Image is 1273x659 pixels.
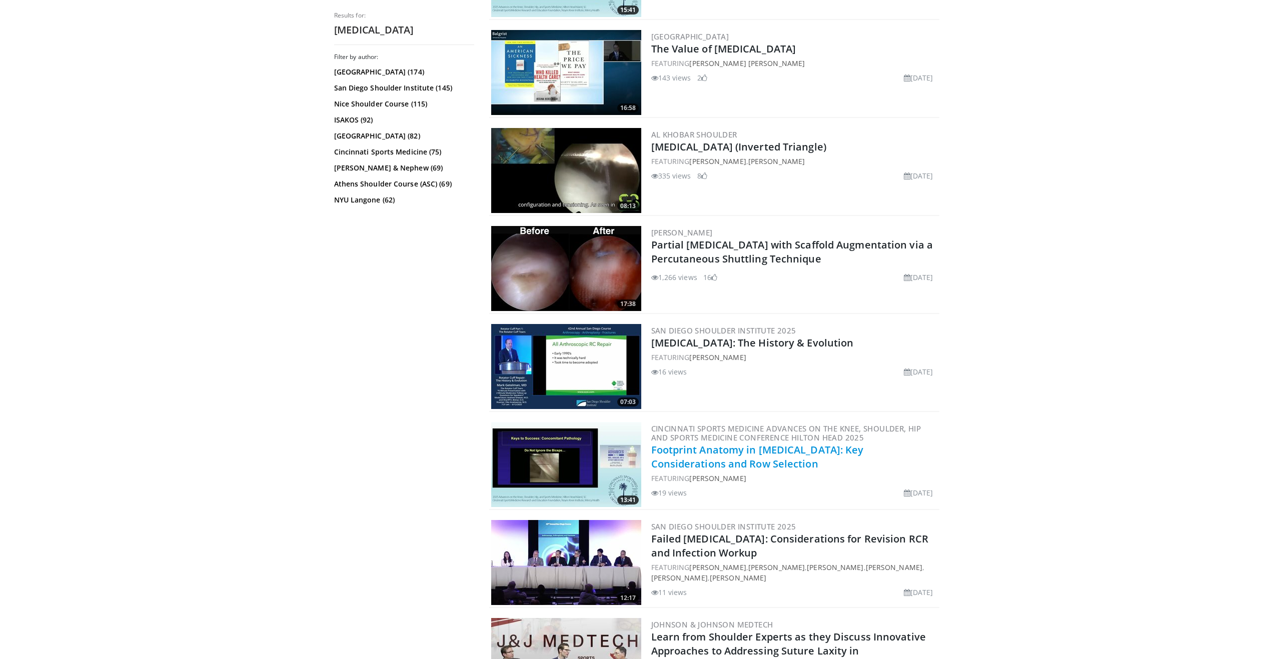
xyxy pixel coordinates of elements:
[651,487,687,498] li: 19 views
[904,272,933,282] li: [DATE]
[697,170,707,181] li: 8
[651,325,796,335] a: San Diego Shoulder Institute 2025
[651,156,937,166] div: FEATURING ,
[334,23,474,36] h2: [MEDICAL_DATA]
[617,299,639,308] span: 17:38
[651,443,864,470] a: Footprint Anatomy in [MEDICAL_DATA]: Key Considerations and Row Selection
[651,227,713,237] a: [PERSON_NAME]
[651,238,933,265] a: Partial [MEDICAL_DATA] with Scaffold Augmentation via a Percutaneous Shuttling Technique
[334,131,472,141] a: [GEOGRAPHIC_DATA] (82)
[617,495,639,504] span: 13:41
[491,226,641,311] a: 17:38
[904,170,933,181] li: [DATE]
[904,487,933,498] li: [DATE]
[651,587,687,597] li: 11 views
[491,30,641,115] img: 07a0e0e4-b4f4-4380-a789-5fec5439f977.300x170_q85_crop-smart_upscale.jpg
[651,573,708,582] a: [PERSON_NAME]
[651,58,937,68] div: FEATURING
[689,156,746,166] a: [PERSON_NAME]
[491,30,641,115] a: 16:58
[334,99,472,109] a: Nice Shoulder Course (115)
[748,156,805,166] a: [PERSON_NAME]
[651,72,691,83] li: 143 views
[651,532,928,559] a: Failed [MEDICAL_DATA]: Considerations for Revision RCR and Infection Workup
[651,272,697,282] li: 1,266 views
[334,53,474,61] h3: Filter by author:
[334,83,472,93] a: San Diego Shoulder Institute (145)
[651,562,937,583] div: FEATURING , , , , ,
[334,115,472,125] a: ISAKOS (92)
[651,170,691,181] li: 335 views
[617,201,639,210] span: 08:13
[491,520,641,605] a: 12:17
[651,473,937,483] div: FEATURING
[710,573,766,582] a: [PERSON_NAME]
[651,140,826,153] a: [MEDICAL_DATA] (Inverted Triangle)
[651,31,729,41] a: [GEOGRAPHIC_DATA]
[866,562,922,572] a: [PERSON_NAME]
[491,324,641,409] img: 95ae5b90-87ea-4dfc-a08c-dee1f937f7b8.300x170_q85_crop-smart_upscale.jpg
[651,42,796,55] a: The Value of [MEDICAL_DATA]
[651,521,796,531] a: San Diego Shoulder Institute 2025
[617,103,639,112] span: 16:58
[334,11,474,19] p: Results for:
[334,67,472,77] a: [GEOGRAPHIC_DATA] (174)
[491,128,641,213] img: 4854a4db-e272-4ab7-a14b-ec21d3266b95.300x170_q85_crop-smart_upscale.jpg
[491,324,641,409] a: 07:03
[689,562,746,572] a: [PERSON_NAME]
[334,163,472,173] a: [PERSON_NAME] & Nephew (69)
[491,128,641,213] a: 08:13
[904,366,933,377] li: [DATE]
[651,129,737,139] a: Al Khobar Shoulder
[904,72,933,83] li: [DATE]
[334,179,472,189] a: Athens Shoulder Course (ASC) (69)
[491,226,641,311] img: 427a08a1-5b7b-4cf6-861f-e0c2388bddea.jpeg.300x170_q85_crop-smart_upscale.jpg
[651,366,687,377] li: 16 views
[651,336,854,349] a: [MEDICAL_DATA]: The History & Evolution
[703,272,717,282] li: 16
[334,147,472,157] a: Cincinnati Sports Medicine (75)
[617,593,639,602] span: 12:17
[491,422,641,507] img: 66c0fe37-7d45-452c-90d3-5c60266c83d0.300x170_q85_crop-smart_upscale.jpg
[904,587,933,597] li: [DATE]
[689,58,805,68] a: [PERSON_NAME] [PERSON_NAME]
[617,397,639,406] span: 07:03
[651,352,937,362] div: FEATURING
[651,619,773,629] a: Johnson & Johnson MedTech
[697,72,707,83] li: 2
[617,5,639,14] span: 15:41
[748,562,805,572] a: [PERSON_NAME]
[689,352,746,362] a: [PERSON_NAME]
[334,195,472,205] a: NYU Langone (62)
[651,423,921,442] a: Cincinnati Sports Medicine Advances on the Knee, Shoulder, Hip and Sports Medicine Conference Hil...
[491,422,641,507] a: 13:41
[807,562,863,572] a: [PERSON_NAME]
[491,520,641,605] img: eb759c8a-7661-44b3-abd6-85c0ecf2527b.300x170_q85_crop-smart_upscale.jpg
[689,473,746,483] a: [PERSON_NAME]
